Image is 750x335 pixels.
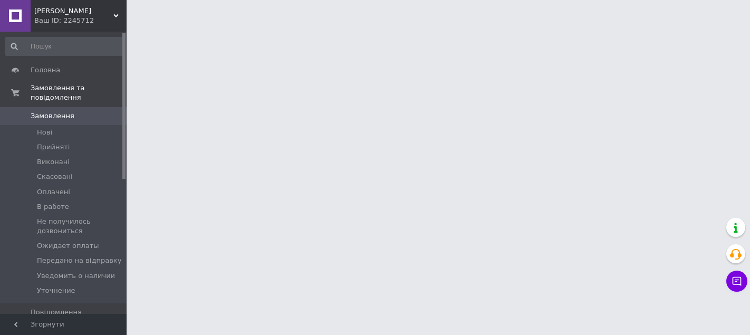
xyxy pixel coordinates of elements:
[37,202,69,212] span: В работе
[34,6,113,16] span: Король Артур
[37,172,73,181] span: Скасовані
[726,271,747,292] button: Чат з покупцем
[37,286,75,295] span: Уточнение
[37,128,52,137] span: Нові
[34,16,127,25] div: Ваш ID: 2245712
[37,187,70,197] span: Оплачені
[31,65,60,75] span: Головна
[37,217,123,236] span: Не получилось дозвониться
[37,256,121,265] span: Передано на відправку
[5,37,124,56] input: Пошук
[31,308,82,317] span: Повідомлення
[37,142,70,152] span: Прийняті
[31,83,127,102] span: Замовлення та повідомлення
[37,157,70,167] span: Виконані
[31,111,74,121] span: Замовлення
[37,271,115,281] span: Уведомить о наличии
[37,241,99,251] span: Ожидает оплаты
